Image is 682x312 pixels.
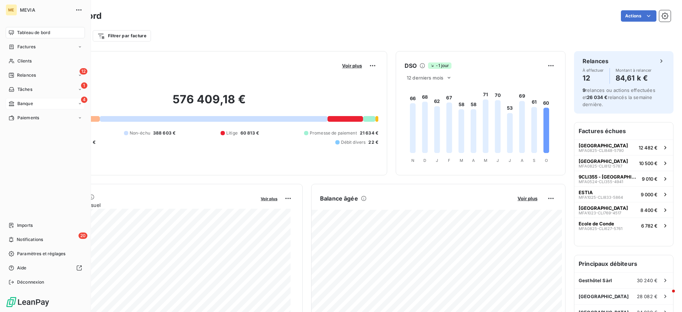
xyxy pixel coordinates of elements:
span: Aide [17,265,27,271]
span: Gesthôtel Sàrl [579,278,612,283]
tspan: S [533,158,535,163]
button: Voir plus [515,195,540,202]
span: MFA0825-CLI812-5787 [579,164,622,168]
button: Actions [621,10,656,22]
span: Relances [17,72,36,78]
span: 12 [80,68,87,75]
button: [GEOGRAPHIC_DATA]MFA0825-CLI848-579012 482 € [574,139,673,155]
h6: Balance âgée [320,194,358,203]
h4: 84,61 k € [616,72,652,84]
span: ESTIA [579,190,593,195]
span: [GEOGRAPHIC_DATA] [579,143,628,148]
span: 30 240 € [637,278,657,283]
tspan: N [411,158,414,163]
span: 6 782 € [641,223,657,229]
span: Tâches [17,86,32,93]
h6: DSO [405,61,417,70]
span: -1 jour [428,62,451,69]
span: MFA0825-CLI848-5790 [579,148,624,153]
span: Voir plus [261,196,277,201]
span: MFA0825-CLI627-5761 [579,226,622,231]
tspan: A [521,158,524,163]
span: 12 derniers mois [407,75,443,81]
span: 1 [81,82,87,89]
span: 12 482 € [639,145,657,150]
span: Tableau de bord [17,29,50,36]
h6: Factures échues [574,122,673,139]
span: 22 € [368,139,378,146]
span: [GEOGRAPHIC_DATA] [579,205,628,211]
span: Imports [17,222,33,229]
span: Voir plus [518,196,537,201]
span: Non-échu [130,130,150,136]
span: Chiffre d'affaires mensuel [40,201,256,209]
h6: Relances [583,57,608,65]
span: Déconnexion [17,279,44,285]
span: Ecole de Conde [579,221,614,226]
span: 9 010 € [642,176,657,182]
h6: Principaux débiteurs [574,255,673,272]
tspan: O [545,158,548,163]
span: 9 000 € [641,192,657,197]
button: Filtrer par facture [93,30,151,42]
tspan: A [472,158,475,163]
button: 9CLI355 - [GEOGRAPHIC_DATA][PERSON_NAME] 3MFA0524-CLI355-49419 010 € [574,171,673,186]
button: Ecole de CondeMFA0825-CLI627-57616 782 € [574,218,673,233]
span: À effectuer [583,68,604,72]
span: Litige [226,130,238,136]
tspan: J [509,158,511,163]
button: ESTIAMFA1025-CLI833-58649 000 € [574,186,673,202]
span: [GEOGRAPHIC_DATA] [579,294,629,299]
h4: 12 [583,72,604,84]
span: Promesse de paiement [310,130,357,136]
span: MFA1023-CLI769-4517 [579,211,621,215]
tspan: J [436,158,438,163]
tspan: F [448,158,450,163]
span: 4 [81,97,87,103]
iframe: Intercom live chat [658,288,675,305]
div: ME [6,4,17,16]
button: Voir plus [340,62,364,69]
span: Voir plus [342,63,362,69]
span: Clients [17,58,32,64]
span: Débit divers [341,139,366,146]
span: MFA1025-CLI833-5864 [579,195,623,199]
span: [GEOGRAPHIC_DATA] [579,158,628,164]
span: relances ou actions effectuées et relancés la semaine dernière. [583,87,655,107]
span: Notifications [17,236,43,243]
span: Paiements [17,115,39,121]
span: 21 634 € [360,130,378,136]
tspan: D [423,158,426,163]
span: Paramètres et réglages [17,251,65,257]
tspan: M [460,158,463,163]
img: Logo LeanPay [6,296,50,308]
span: 9 [583,87,585,93]
span: MEVIA [20,7,71,13]
span: 20 [79,232,87,239]
span: 26 034 € [587,94,607,100]
span: 60 813 € [240,130,259,136]
tspan: J [497,158,499,163]
a: Aide [6,262,85,274]
span: 8 400 € [640,207,657,213]
span: Montant à relancer [616,68,652,72]
span: 10 500 € [639,160,657,166]
tspan: M [484,158,487,163]
span: 28 082 € [637,294,657,299]
span: MFA0524-CLI355-4941 [579,180,623,184]
h2: 576 409,18 € [40,92,378,114]
button: [GEOGRAPHIC_DATA]MFA1023-CLI769-45178 400 € [574,202,673,218]
button: [GEOGRAPHIC_DATA]MFA0825-CLI812-578710 500 € [574,155,673,171]
button: Voir plus [259,195,280,202]
span: Banque [17,100,33,107]
span: 388 603 € [153,130,175,136]
span: 9CLI355 - [GEOGRAPHIC_DATA][PERSON_NAME] 3 [579,174,639,180]
span: Factures [17,44,36,50]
